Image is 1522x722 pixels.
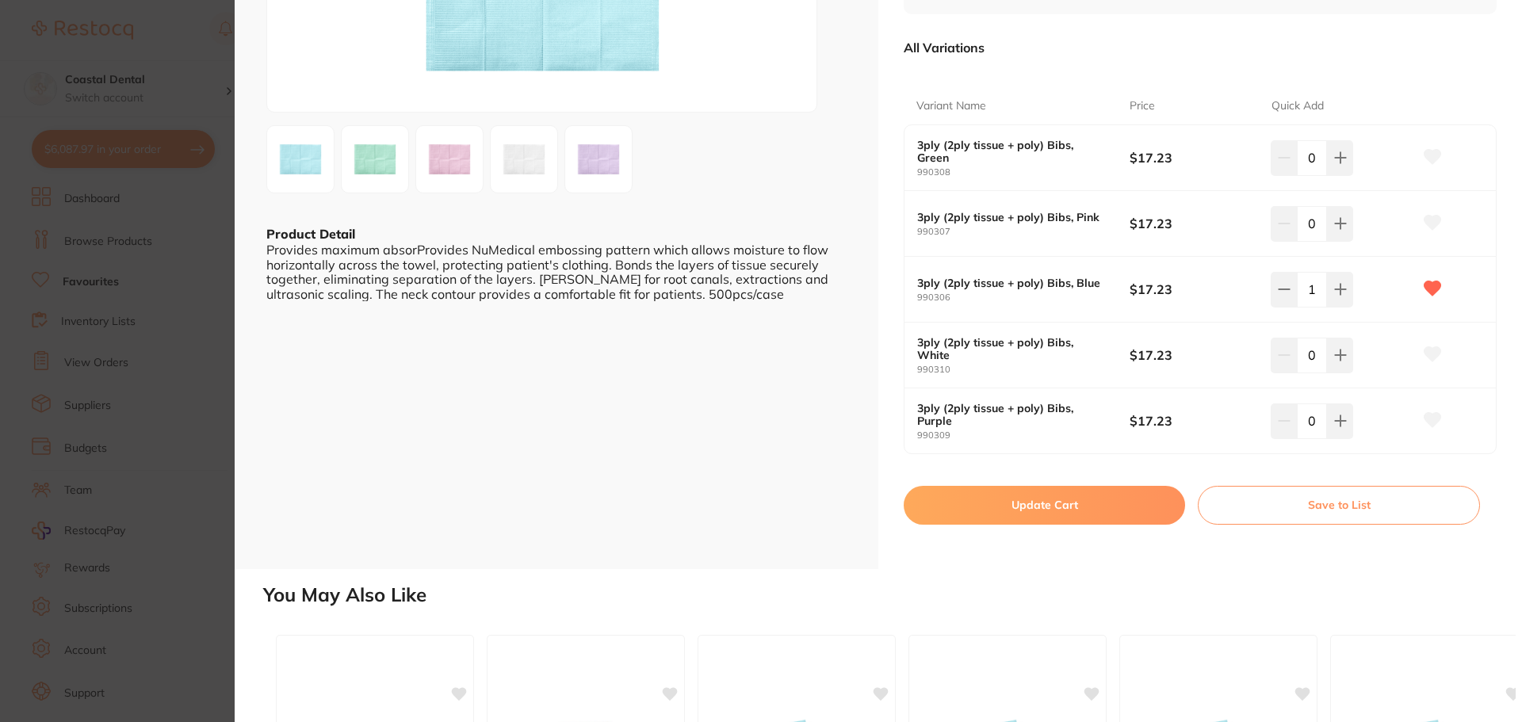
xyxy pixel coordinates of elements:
small: 990310 [917,365,1130,375]
b: 3ply (2ply tissue + poly) Bibs, Purple [917,402,1108,427]
div: Provides maximum absorProvides NuMedical embossing pattern which allows moisture to flow horizont... [266,243,847,301]
small: 990307 [917,227,1130,237]
img: NTItcG5n [421,131,478,188]
button: Update Cart [904,486,1185,524]
p: All Variations [904,40,985,55]
b: 3ply (2ply tissue + poly) Bibs, Blue [917,277,1108,289]
img: MTAtcG5n [346,131,403,188]
img: NTctcG5n [495,131,553,188]
b: $17.23 [1130,149,1257,166]
img: MTQ3LXBuZw [272,131,329,188]
b: $17.23 [1130,346,1257,364]
b: $17.23 [1130,281,1257,298]
b: 3ply (2ply tissue + poly) Bibs, Pink [917,211,1108,223]
p: Price [1130,98,1155,114]
b: $17.23 [1130,215,1257,232]
button: Save to List [1198,486,1480,524]
small: 990306 [917,292,1130,303]
small: 990308 [917,167,1130,178]
b: 3ply (2ply tissue + poly) Bibs, Green [917,139,1108,164]
b: 3ply (2ply tissue + poly) Bibs, White [917,336,1108,361]
p: Variant Name [916,98,986,114]
small: 990309 [917,430,1130,441]
p: Quick Add [1272,98,1324,114]
img: MTQtcG5n [570,131,627,188]
b: Product Detail [266,226,355,242]
b: $17.23 [1130,412,1257,430]
h2: You May Also Like [263,584,1516,606]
